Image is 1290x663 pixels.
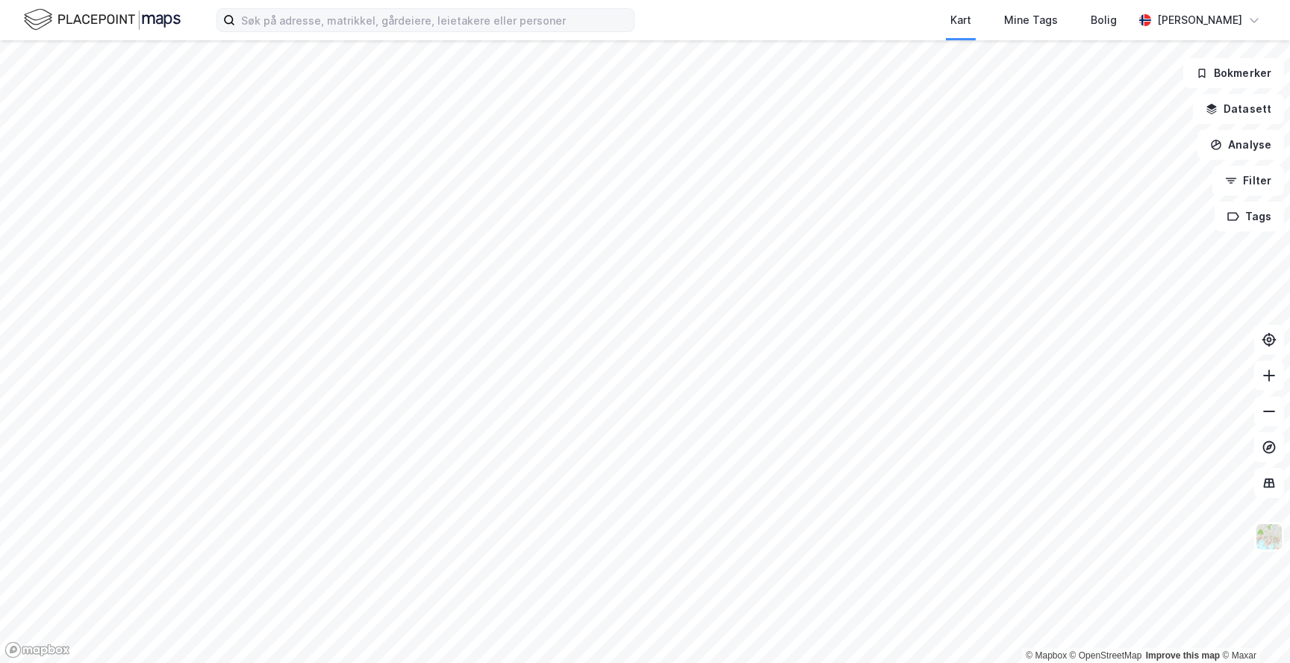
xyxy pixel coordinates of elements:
button: Tags [1215,202,1284,231]
div: Kart [950,11,971,29]
div: Kontrollprogram for chat [1215,591,1290,663]
button: Filter [1212,166,1284,196]
input: Søk på adresse, matrikkel, gårdeiere, leietakere eller personer [235,9,634,31]
div: [PERSON_NAME] [1157,11,1242,29]
a: Improve this map [1146,650,1220,661]
button: Analyse [1197,130,1284,160]
a: Mapbox [1026,650,1067,661]
a: OpenStreetMap [1070,650,1142,661]
button: Bokmerker [1183,58,1284,88]
div: Mine Tags [1004,11,1058,29]
button: Datasett [1193,94,1284,124]
img: Z [1255,523,1283,551]
a: Mapbox homepage [4,641,70,659]
iframe: Chat Widget [1215,591,1290,663]
div: Bolig [1091,11,1117,29]
img: logo.f888ab2527a4732fd821a326f86c7f29.svg [24,7,181,33]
